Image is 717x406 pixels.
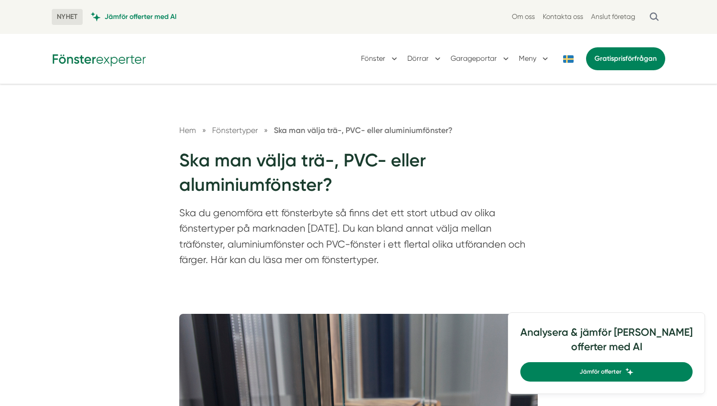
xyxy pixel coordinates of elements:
span: NYHET [52,9,83,25]
a: Jämför offerter [520,362,693,382]
nav: Breadcrumb [179,124,538,136]
a: Anslut företag [591,12,635,21]
button: Meny [519,46,550,72]
span: Jämför offerter [580,367,621,377]
a: Ska man välja trä-, PVC- eller aluminiumfönster? [274,126,453,135]
span: » [202,124,206,136]
span: » [264,124,268,136]
span: Gratis [595,54,614,63]
h1: Ska man välja trä-, PVC- eller aluminiumfönster? [179,148,538,205]
h4: Analysera & jämför [PERSON_NAME] offerter med AI [520,325,693,362]
a: Jämför offerter med AI [91,12,177,21]
a: Kontakta oss [543,12,583,21]
a: Om oss [512,12,535,21]
span: Jämför offerter med AI [105,12,177,21]
span: Fönstertyper [212,126,258,135]
button: Fönster [361,46,399,72]
button: Garageportar [451,46,511,72]
a: Fönstertyper [212,126,260,135]
a: Hem [179,126,196,135]
p: Ska du genomföra ett fönsterbyte så finns det ett stort utbud av olika fönstertyper på marknaden ... [179,205,538,273]
button: Dörrar [407,46,443,72]
a: Gratisprisförfrågan [586,47,665,70]
img: Fönsterexperter Logotyp [52,51,146,66]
